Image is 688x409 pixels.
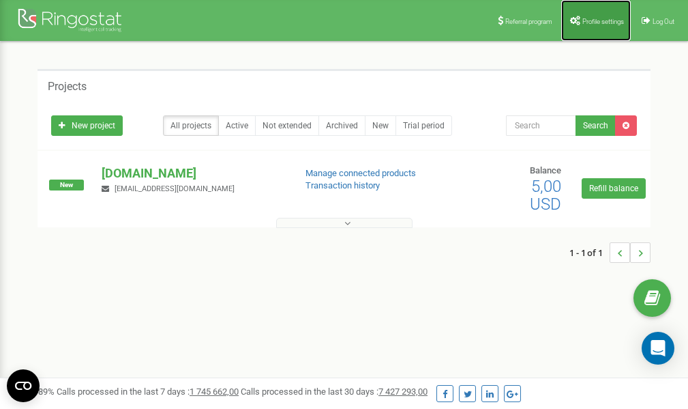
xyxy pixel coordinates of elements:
[190,386,239,397] u: 1 745 662,00
[241,386,428,397] span: Calls processed in the last 30 days :
[582,178,646,199] a: Refill balance
[218,115,256,136] a: Active
[57,386,239,397] span: Calls processed in the last 7 days :
[642,332,674,365] div: Open Intercom Messenger
[115,184,235,193] span: [EMAIL_ADDRESS][DOMAIN_NAME]
[48,81,87,93] h5: Projects
[506,115,576,136] input: Search
[378,386,428,397] u: 7 427 293,00
[51,115,123,136] a: New project
[569,229,650,277] nav: ...
[530,165,561,175] span: Balance
[395,115,452,136] a: Trial period
[575,115,616,136] button: Search
[318,115,365,136] a: Archived
[305,180,380,191] a: Transaction history
[530,177,561,214] span: 5,00 USD
[7,369,40,402] button: Open CMP widget
[163,115,219,136] a: All projects
[305,168,416,178] a: Manage connected products
[255,115,319,136] a: Not extended
[505,18,552,25] span: Referral program
[102,165,283,182] p: [DOMAIN_NAME]
[653,18,674,25] span: Log Out
[49,180,84,191] span: New
[365,115,396,136] a: New
[582,18,624,25] span: Profile settings
[569,242,610,263] span: 1 - 1 of 1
